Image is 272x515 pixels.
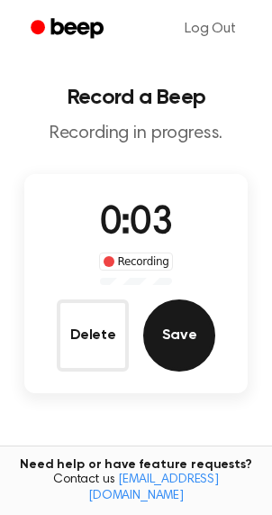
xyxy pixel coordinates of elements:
h1: Record a Beep [14,87,258,108]
a: Log Out [167,7,254,51]
a: Beep [18,12,120,47]
button: Save Audio Record [143,299,215,372]
div: Recording [99,253,174,271]
span: 0:03 [100,205,172,243]
span: Contact us [11,473,261,504]
a: [EMAIL_ADDRESS][DOMAIN_NAME] [88,474,219,502]
p: Recording in progress. [14,123,258,145]
button: Delete Audio Record [57,299,129,372]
